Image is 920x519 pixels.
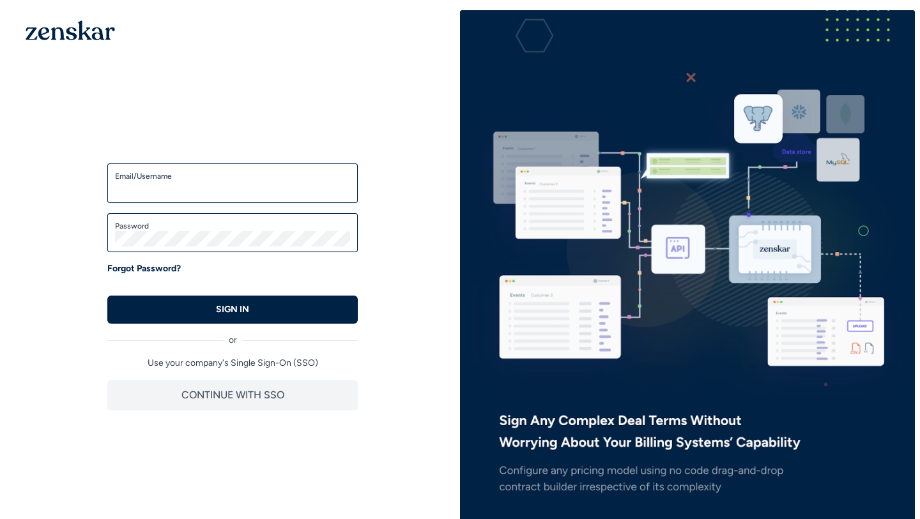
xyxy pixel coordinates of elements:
[115,171,350,181] label: Email/Username
[216,303,249,316] p: SIGN IN
[107,324,358,347] div: or
[107,380,358,410] button: CONTINUE WITH SSO
[107,262,181,275] a: Forgot Password?
[107,357,358,370] p: Use your company's Single Sign-On (SSO)
[26,20,115,40] img: 1OGAJ2xQqyY4LXKgY66KYq0eOWRCkrZdAb3gUhuVAqdWPZE9SRJmCz+oDMSn4zDLXe31Ii730ItAGKgCKgCCgCikA4Av8PJUP...
[107,296,358,324] button: SIGN IN
[115,221,350,231] label: Password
